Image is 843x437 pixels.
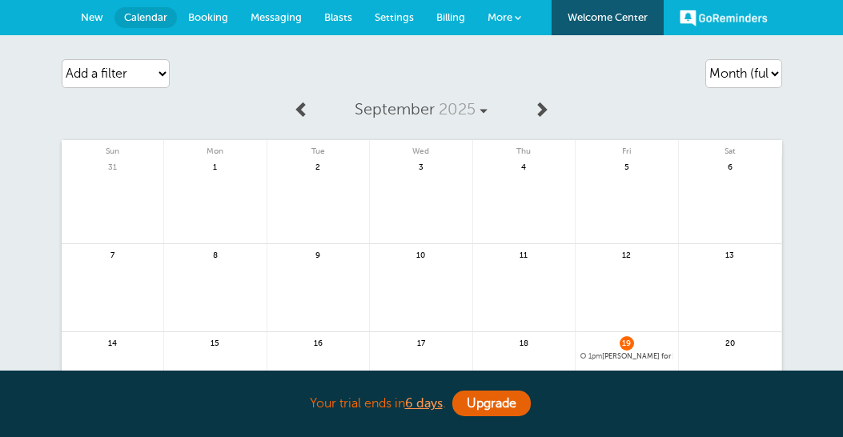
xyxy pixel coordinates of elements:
[324,11,352,23] span: Blasts
[267,140,370,156] span: Tue
[516,336,531,348] span: 18
[105,160,119,172] span: 31
[588,352,602,360] span: 1pm
[488,11,512,23] span: More
[188,11,228,23] span: Booking
[208,160,223,172] span: 1
[81,11,103,23] span: New
[105,248,119,260] span: 7
[414,336,428,348] span: 17
[355,100,435,118] span: September
[473,140,576,156] span: Thu
[516,248,531,260] span: 11
[311,160,325,172] span: 2
[208,336,223,348] span: 15
[723,160,737,172] span: 6
[580,352,673,361] span: Raquel Torres for ABA Therapy with Maureen Hulsey
[414,248,428,260] span: 10
[62,387,782,421] div: Your trial ends in .
[405,396,443,411] a: 6 days
[620,160,634,172] span: 5
[318,92,524,127] a: September 2025
[370,140,472,156] span: Wed
[105,336,119,348] span: 14
[414,160,428,172] span: 3
[452,391,531,416] a: Upgrade
[723,336,737,348] span: 20
[164,140,267,156] span: Mon
[311,336,325,348] span: 16
[679,140,782,156] span: Sat
[620,336,634,348] span: 19
[208,248,223,260] span: 8
[124,11,167,23] span: Calendar
[375,11,414,23] span: Settings
[311,248,325,260] span: 9
[436,11,465,23] span: Billing
[251,11,302,23] span: Messaging
[620,248,634,260] span: 12
[516,160,531,172] span: 4
[114,7,177,28] a: Calendar
[723,248,737,260] span: 13
[576,140,678,156] span: Fri
[439,100,476,118] span: 2025
[580,352,673,361] a: 1pm[PERSON_NAME] for [MEDICAL_DATA] with [PERSON_NAME]
[62,140,164,156] span: Sun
